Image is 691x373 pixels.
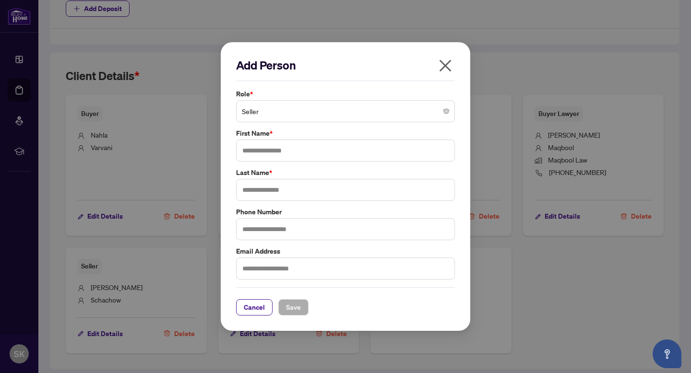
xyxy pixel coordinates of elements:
span: close [438,58,453,73]
label: Role [236,89,455,99]
button: Cancel [236,299,273,315]
label: Email Address [236,246,455,256]
button: Save [278,299,309,315]
span: close-circle [443,108,449,114]
label: First Name [236,128,455,139]
label: Phone Number [236,207,455,217]
span: Cancel [244,300,265,315]
h2: Add Person [236,58,455,73]
span: Seller [242,102,449,120]
label: Last Name [236,167,455,178]
button: Open asap [653,339,681,368]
